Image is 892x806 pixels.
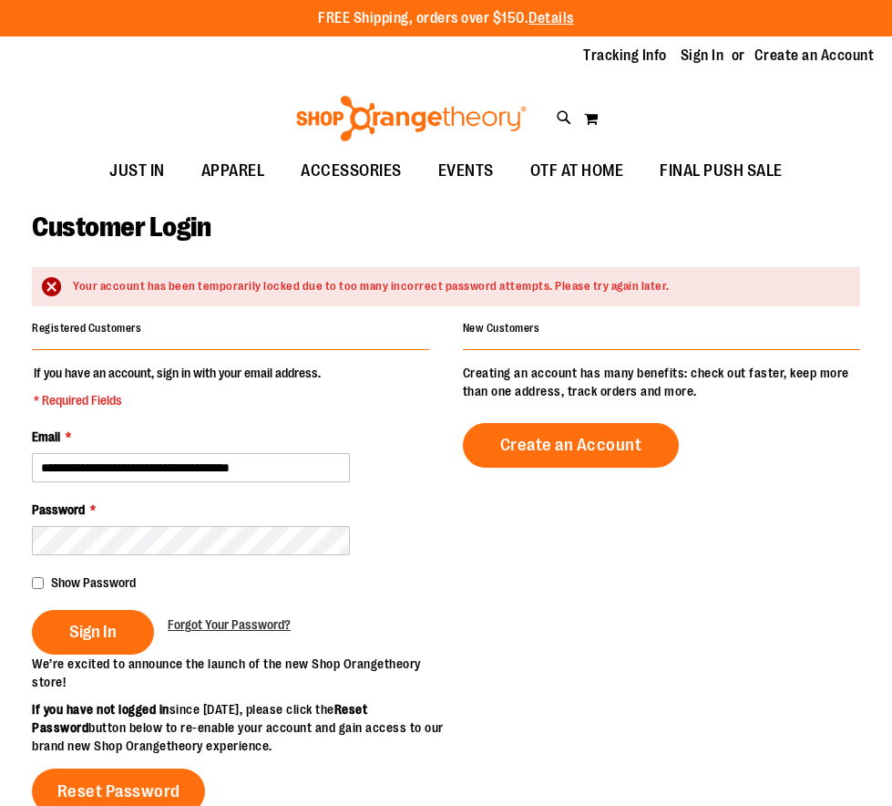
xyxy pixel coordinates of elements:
[528,10,574,26] a: Details
[32,702,169,717] strong: If you have not logged in
[32,322,141,335] strong: Registered Customers
[293,96,529,141] img: Shop Orangetheory
[91,150,183,192] a: JUST IN
[32,610,154,655] button: Sign In
[301,150,402,191] span: ACCESSORIES
[183,150,283,192] a: APPAREL
[681,46,724,66] a: Sign In
[463,322,540,335] strong: New Customers
[583,46,667,66] a: Tracking Info
[73,278,842,295] div: Your account has been temporarily locked due to too many incorrect password attempts. Please try ...
[168,617,291,632] span: Forgot Your Password?
[463,364,860,400] p: Creating an account has many benefits: check out faster, keep more than one address, track orders...
[660,150,783,191] span: FINAL PUSH SALE
[530,150,624,191] span: OTF AT HOME
[500,435,642,455] span: Create an Account
[641,150,801,192] a: FINAL PUSH SALE
[438,150,494,191] span: EVENTS
[420,150,512,192] a: EVENTS
[463,423,680,468] a: Create an Account
[32,700,446,755] p: since [DATE], please click the button below to re-enable your account and gain access to our bran...
[32,364,323,409] legend: If you have an account, sign in with your email address.
[32,655,446,691] p: We’re excited to announce the launch of the new Shop Orangetheory store!
[201,150,265,191] span: APPAREL
[34,391,321,409] span: * Required Fields
[168,615,291,634] a: Forgot Your Password?
[512,150,642,192] a: OTF AT HOME
[51,575,136,590] span: Show Password
[754,46,875,66] a: Create an Account
[318,8,574,29] p: FREE Shipping, orders over $150.
[69,622,117,642] span: Sign In
[109,150,165,191] span: JUST IN
[282,150,420,192] a: ACCESSORIES
[32,429,60,444] span: Email
[32,502,85,517] span: Password
[57,781,180,801] span: Reset Password
[32,212,210,243] span: Customer Login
